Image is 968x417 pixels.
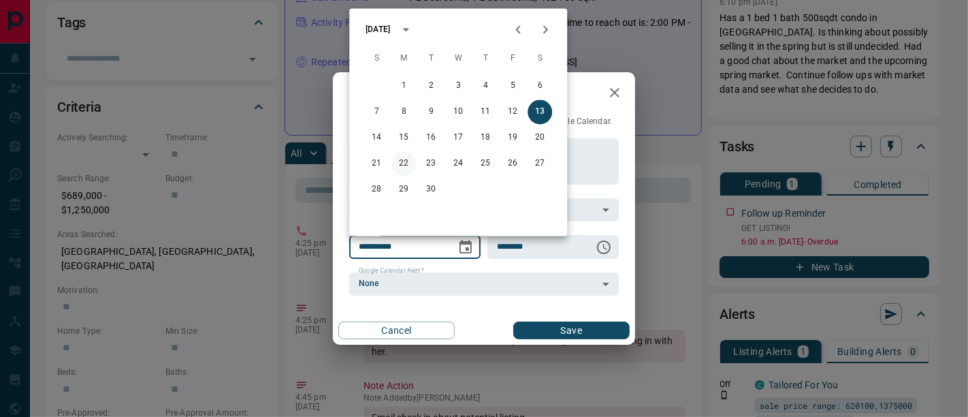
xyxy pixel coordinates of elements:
button: 13 [528,100,552,125]
button: 6 [528,74,552,99]
button: 9 [419,100,443,125]
span: Tuesday [419,46,443,73]
button: 20 [528,126,552,151]
button: 29 [391,178,416,202]
button: 14 [364,126,389,151]
button: 8 [391,100,416,125]
button: 17 [446,126,470,151]
button: 16 [419,126,443,151]
button: 12 [500,100,525,125]
button: 5 [500,74,525,99]
button: 15 [391,126,416,151]
span: Wednesday [446,46,470,73]
span: Thursday [473,46,498,73]
button: Choose time, selected time is 6:00 AM [590,234,617,261]
button: 21 [364,152,389,176]
button: 7 [364,100,389,125]
button: 1 [391,74,416,99]
button: Next month [532,16,559,44]
button: 24 [446,152,470,176]
button: 22 [391,152,416,176]
button: Cancel [338,322,455,339]
button: 3 [446,74,470,99]
button: calendar view is open, switch to year view [394,18,417,42]
span: Friday [500,46,525,73]
button: 25 [473,152,498,176]
div: [DATE] [366,24,390,36]
button: 11 [473,100,498,125]
button: Save [513,322,630,339]
span: Sunday [364,46,389,73]
h2: Edit Task [333,72,421,116]
button: 27 [528,152,552,176]
span: Saturday [528,46,552,73]
button: 30 [419,178,443,202]
div: None [349,273,619,296]
button: 4 [473,74,498,99]
span: Monday [391,46,416,73]
button: 2 [419,74,443,99]
button: 26 [500,152,525,176]
button: 23 [419,152,443,176]
button: Previous month [504,16,532,44]
label: Google Calendar Alert [359,266,424,275]
button: 18 [473,126,498,151]
button: Choose date, selected date is Sep 13, 2025 [452,234,479,261]
button: 10 [446,100,470,125]
button: 28 [364,178,389,202]
button: 19 [500,126,525,151]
